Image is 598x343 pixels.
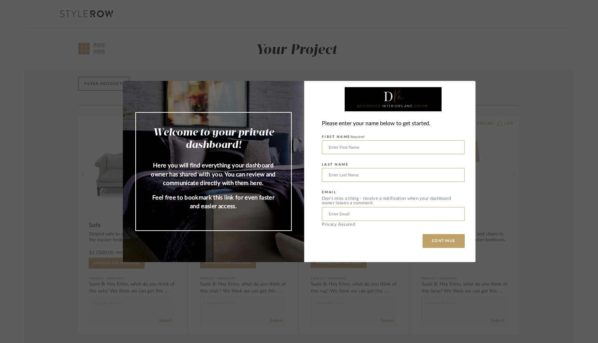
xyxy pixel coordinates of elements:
div: Please enter your name below to get started. [322,119,465,128]
div: Don’t miss a thing - receive a notification when your dashboard owner leaves a comment. [322,196,465,205]
div: Privacy Assured [322,222,465,227]
p: Here you will find everything your dashboard owner has shared with you. You can review and commun... [150,161,277,188]
input: Enter First Name [322,140,465,154]
input: Enter Email [322,207,465,221]
p: Feel free to bookmark this link for even faster and easier access. [150,193,277,211]
span: Required [351,135,364,139]
label: LAST NAME [322,163,349,167]
label: EMAIL [322,190,337,194]
label: FIRST NAME [322,135,364,139]
button: CONTINUE [423,234,465,248]
h2: Welcome to your private dashboard! [150,127,277,151]
input: Enter Last Name [322,168,465,182]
